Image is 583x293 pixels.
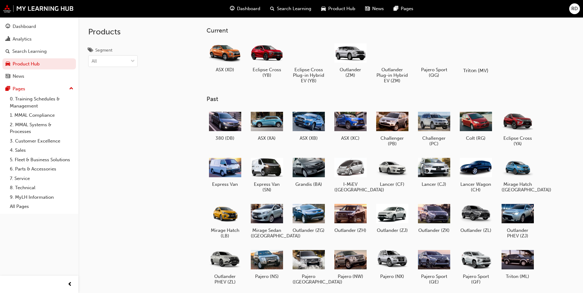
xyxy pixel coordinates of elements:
span: News [372,5,384,12]
a: guage-iconDashboard [225,2,265,15]
a: Pajero Sport (QF) [457,246,494,287]
span: search-icon [270,5,274,13]
a: Outlander (ZK) [416,200,452,236]
a: Mirage Sedan ([GEOGRAPHIC_DATA]) [248,200,285,241]
a: Triton (ML) [499,246,536,282]
a: Triton (MV) [457,39,494,75]
h5: Outlander PHEV (ZJ) [502,228,534,239]
span: Pages [401,5,413,12]
a: 380 (DB) [207,108,243,143]
a: Pajero (NW) [332,246,369,282]
div: News [13,73,24,80]
a: Challenger (PB) [374,108,411,149]
h2: Products [88,27,138,37]
span: pages-icon [394,5,398,13]
a: 2. MMAL Systems & Processes [7,120,76,136]
span: RD [571,5,578,12]
a: 8. Technical [7,183,76,193]
a: Grandis (BA) [290,154,327,189]
h3: Current [207,27,556,34]
h5: Outlander (ZG) [293,228,325,233]
a: ASX (XD) [207,39,243,75]
a: Colt (RG) [457,108,494,143]
a: ASX (XC) [332,108,369,143]
h5: Lancer Wagon (CH) [460,182,492,193]
a: car-iconProduct Hub [316,2,360,15]
h5: Triton (MV) [459,68,493,73]
h5: Express Van (SN) [251,182,283,193]
a: Express Van (SN) [248,154,285,195]
a: Outlander (ZG) [290,200,327,236]
a: Eclipse Cross (YB) [248,39,285,80]
h5: Eclipse Cross Plug-in Hybrid EV (YB) [293,67,325,84]
a: 3. Customer Excellence [7,136,76,146]
h5: Outlander Plug-in Hybrid EV (ZM) [376,67,408,84]
span: prev-icon [68,281,72,288]
a: Lancer (CJ) [416,154,452,189]
a: 7. Service [7,174,76,183]
a: Search Learning [2,46,76,57]
button: RD [569,3,580,14]
span: search-icon [6,49,10,54]
h5: Outlander (ZJ) [376,228,408,233]
span: down-icon [131,57,135,65]
a: Pajero (NX) [374,246,411,282]
a: 4. Sales [7,146,76,155]
h5: ASX (XA) [251,135,283,141]
a: Pajero (NS) [248,246,285,282]
h5: Outlander (ZM) [334,67,367,78]
a: 6. Parts & Accessories [7,164,76,174]
h5: Eclipse Cross (YB) [251,67,283,78]
span: car-icon [6,61,10,67]
a: Outlander PHEV (ZJ) [499,200,536,241]
h5: Mirage Hatch ([GEOGRAPHIC_DATA]) [502,182,534,193]
h5: Challenger (PC) [418,135,450,146]
a: Challenger (PC) [416,108,452,149]
h3: Past [207,96,556,103]
span: Product Hub [328,5,355,12]
h5: Lancer (CJ) [418,182,450,187]
h5: Pajero Sport (QG) [418,67,450,78]
h5: Outlander (ZL) [460,228,492,233]
h5: 380 (DB) [209,135,241,141]
a: Pajero ([GEOGRAPHIC_DATA]) [290,246,327,287]
button: Pages [2,83,76,95]
h5: Triton (ML) [502,274,534,279]
span: news-icon [6,74,10,79]
div: Search Learning [12,48,47,55]
a: 0. Training Schedules & Management [7,94,76,111]
h5: Pajero ([GEOGRAPHIC_DATA]) [293,274,325,285]
a: 1. MMAL Compliance [7,111,76,120]
span: guage-icon [230,5,234,13]
span: Dashboard [237,5,260,12]
div: Segment [95,47,112,53]
h5: Pajero (NX) [376,274,408,279]
h5: Mirage Hatch (LB) [209,228,241,239]
h5: ASX (XD) [209,67,241,72]
a: Product Hub [2,58,76,70]
a: Outlander (ZH) [332,200,369,236]
span: car-icon [321,5,326,13]
h5: ASX (XB) [293,135,325,141]
div: Dashboard [13,23,36,30]
a: Mirage Hatch (LB) [207,200,243,241]
a: I-MiEV ([GEOGRAPHIC_DATA]) [332,154,369,195]
h5: Challenger (PB) [376,135,408,146]
h5: Pajero (NW) [334,274,367,279]
h5: Express Van [209,182,241,187]
a: News [2,71,76,82]
a: Outlander (ZJ) [374,200,411,236]
img: mmal [3,5,74,13]
h5: Mirage Sedan ([GEOGRAPHIC_DATA]) [251,228,283,239]
div: Analytics [13,36,32,43]
a: All Pages [7,202,76,211]
h5: Pajero (NS) [251,274,283,279]
h5: ASX (XC) [334,135,367,141]
a: ASX (XA) [248,108,285,143]
h5: Outlander (ZK) [418,228,450,233]
a: Lancer (CF) [374,154,411,189]
a: Pajero Sport (QE) [416,246,452,287]
a: Outlander Plug-in Hybrid EV (ZM) [374,39,411,86]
